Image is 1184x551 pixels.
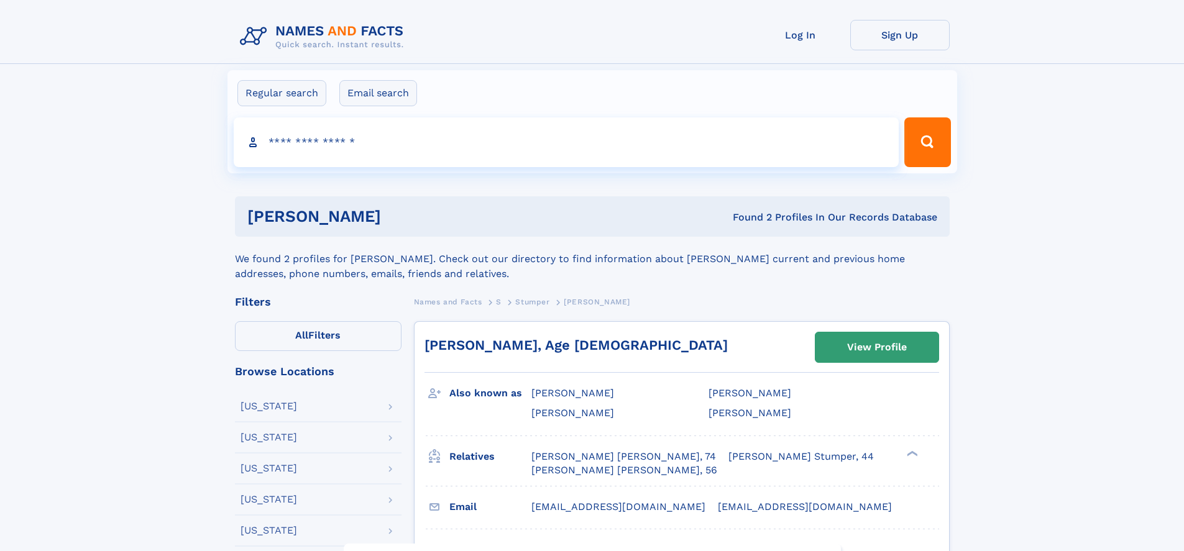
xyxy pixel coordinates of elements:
[241,526,297,535] div: [US_STATE]
[531,501,705,512] span: [EMAIL_ADDRESS][DOMAIN_NAME]
[496,294,502,309] a: S
[531,463,717,477] a: [PERSON_NAME] [PERSON_NAME], 56
[237,80,326,106] label: Regular search
[564,298,630,306] span: [PERSON_NAME]
[235,321,402,351] label: Filters
[515,298,549,306] span: Stumper
[241,401,297,411] div: [US_STATE]
[751,20,850,50] a: Log In
[904,117,950,167] button: Search Button
[718,501,892,512] span: [EMAIL_ADDRESS][DOMAIN_NAME]
[709,387,791,399] span: [PERSON_NAME]
[339,80,417,106] label: Email search
[531,387,614,399] span: [PERSON_NAME]
[241,432,297,442] div: [US_STATE]
[414,294,482,309] a: Names and Facts
[449,383,531,404] h3: Also known as
[295,329,308,341] span: All
[515,294,549,309] a: Stumper
[531,407,614,419] span: [PERSON_NAME]
[235,366,402,377] div: Browse Locations
[449,496,531,517] h3: Email
[847,333,907,362] div: View Profile
[904,449,919,457] div: ❯
[850,20,950,50] a: Sign Up
[235,296,402,307] div: Filters
[234,117,899,167] input: search input
[241,494,297,504] div: [US_STATE]
[496,298,502,306] span: S
[241,463,297,473] div: [US_STATE]
[449,446,531,467] h3: Relatives
[728,450,874,463] a: [PERSON_NAME] Stumper, 44
[247,209,557,224] h1: [PERSON_NAME]
[424,337,728,353] a: [PERSON_NAME], Age [DEMOGRAPHIC_DATA]
[531,450,716,463] a: [PERSON_NAME] [PERSON_NAME], 74
[709,407,791,419] span: [PERSON_NAME]
[235,20,414,53] img: Logo Names and Facts
[815,332,938,362] a: View Profile
[557,211,937,224] div: Found 2 Profiles In Our Records Database
[235,237,950,281] div: We found 2 profiles for [PERSON_NAME]. Check out our directory to find information about [PERSON_...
